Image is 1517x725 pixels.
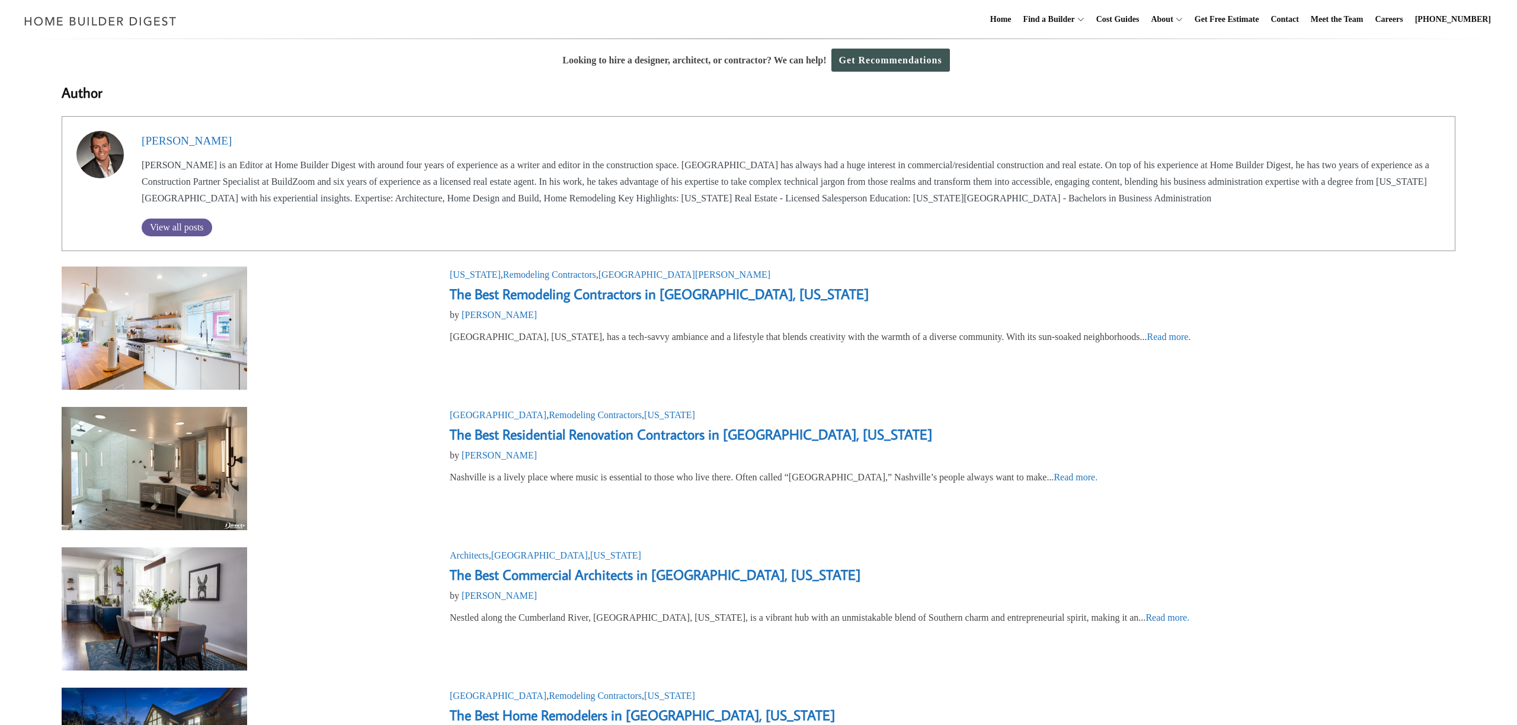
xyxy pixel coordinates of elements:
a: Home [985,1,1016,39]
a: The Best Residential Renovation Contractors in [GEOGRAPHIC_DATA], [US_STATE] [450,425,932,443]
span: , , [450,270,770,280]
span: by [450,450,537,460]
a: Careers [1371,1,1408,39]
a: The Best Commercial Architects in [GEOGRAPHIC_DATA], [US_STATE] [450,565,860,583]
a: [US_STATE] [644,691,695,701]
a: Meet the Team [1306,1,1368,39]
a: Cost Guides [1092,1,1144,39]
span: by [450,591,537,601]
a: Get Free Estimate [1190,1,1264,39]
a: The Best Home Remodelers in [GEOGRAPHIC_DATA], [US_STATE] [450,705,835,724]
a: [US_STATE] [450,270,501,280]
h3: Author [62,82,1455,103]
a: [US_STATE] [644,410,695,420]
a: [GEOGRAPHIC_DATA] [450,410,546,420]
a: [PERSON_NAME] [462,450,537,460]
a: Remodeling Contractors [503,270,596,280]
a: Remodeling Contractors [549,410,642,420]
a: [PERSON_NAME] [462,591,537,601]
span: , , [450,410,695,420]
span: , , [450,550,641,560]
a: [PHONE_NUMBER] [1410,1,1496,39]
a: [GEOGRAPHIC_DATA] [491,550,588,560]
a: Read more. [1145,612,1189,623]
div: [GEOGRAPHIC_DATA], [US_STATE], has a tech-savvy ambiance and a lifestyle that blends creativity w... [450,329,1455,345]
a: About [1146,1,1173,39]
a: [US_STATE] [590,550,641,560]
a: Contact [1266,1,1303,39]
a: Read more. [1147,332,1191,342]
a: Get Recommendations [831,49,950,72]
a: Architects [450,550,489,560]
div: Nestled along the Cumberland River, [GEOGRAPHIC_DATA], [US_STATE], is a vibrant hub with an unmis... [450,609,1455,626]
p: [PERSON_NAME] is an Editor at Home Builder Digest with around four years of experience as a write... [142,157,1441,207]
img: Home Builder Digest [19,9,182,33]
span: View all posts [142,222,212,232]
a: [PERSON_NAME] [462,310,537,320]
a: [GEOGRAPHIC_DATA][PERSON_NAME] [599,270,770,280]
div: Nashville is a lively place where music is essential to those who live there. Often called “[GEOG... [450,469,1455,486]
a: View all posts [142,219,212,236]
a: [PERSON_NAME] [142,134,232,147]
span: by [450,310,537,320]
span: , , [450,691,695,701]
a: Remodeling Contractors [549,691,642,701]
a: [GEOGRAPHIC_DATA] [450,691,546,701]
a: Read more. [1054,472,1097,482]
a: The Best Remodeling Contractors in [GEOGRAPHIC_DATA], [US_STATE] [450,284,869,303]
a: Find a Builder [1019,1,1075,39]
